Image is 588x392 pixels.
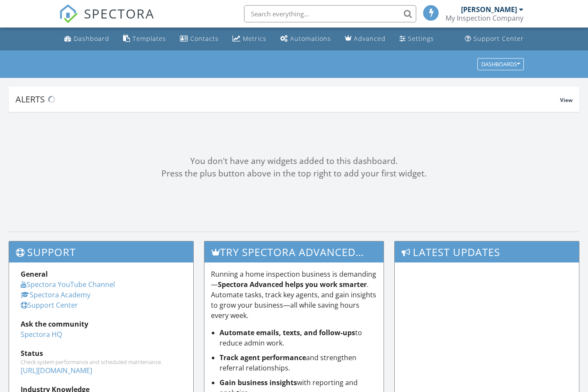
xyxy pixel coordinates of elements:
[408,34,434,43] div: Settings
[74,34,109,43] div: Dashboard
[9,241,193,262] h3: Support
[21,280,115,289] a: Spectora YouTube Channel
[21,319,182,329] div: Ask the community
[176,31,222,47] a: Contacts
[395,241,579,262] h3: Latest Updates
[21,269,48,279] strong: General
[354,34,386,43] div: Advanced
[341,31,389,47] a: Advanced
[21,366,92,375] a: [URL][DOMAIN_NAME]
[396,31,437,47] a: Settings
[21,300,78,310] a: Support Center
[220,352,377,373] li: and strengthen referral relationships.
[461,31,527,47] a: Support Center
[15,93,560,105] div: Alerts
[560,96,573,104] span: View
[61,31,113,47] a: Dashboard
[21,348,182,358] div: Status
[21,330,62,339] a: Spectora HQ
[473,34,524,43] div: Support Center
[277,31,334,47] a: Automations (Basic)
[9,167,579,180] div: Press the plus button above in the top right to add your first widget.
[21,358,182,365] div: Check system performance and scheduled maintenance.
[481,61,520,67] div: Dashboards
[220,328,355,337] strong: Automate emails, texts, and follow-ups
[218,280,367,289] strong: Spectora Advanced helps you work smarter
[477,58,524,70] button: Dashboards
[21,290,90,299] a: Spectora Academy
[220,378,297,387] strong: Gain business insights
[244,5,416,22] input: Search everything...
[290,34,331,43] div: Automations
[243,34,266,43] div: Metrics
[59,12,155,30] a: SPECTORA
[229,31,270,47] a: Metrics
[59,4,78,23] img: The Best Home Inspection Software - Spectora
[133,34,166,43] div: Templates
[446,14,523,22] div: My Inspection Company
[190,34,219,43] div: Contacts
[9,155,579,167] div: You don't have any widgets added to this dashboard.
[120,31,170,47] a: Templates
[220,353,306,362] strong: Track agent performance
[204,241,384,262] h3: Try spectora advanced [DATE]
[220,327,377,348] li: to reduce admin work.
[211,269,377,321] p: Running a home inspection business is demanding— . Automate tasks, track key agents, and gain ins...
[84,4,155,22] span: SPECTORA
[461,5,517,14] div: [PERSON_NAME]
